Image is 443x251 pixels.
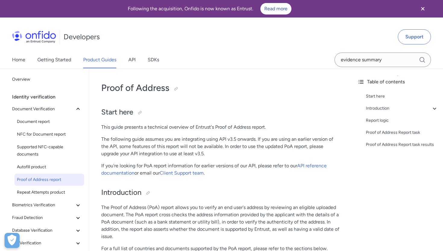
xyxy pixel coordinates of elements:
button: Document Verification [10,103,84,115]
svg: Close banner [419,5,426,12]
span: Fraud Detection [12,214,74,221]
a: Home [12,51,25,68]
a: Overview [10,73,84,85]
p: If you're looking for PoA report information for earlier versions of our API, please refer to our... [101,162,341,177]
div: Following the acquisition, Onfido is now known as Entrust. [7,3,412,14]
a: API reference documentation [101,163,327,176]
img: Onfido Logo [12,31,56,43]
input: Onfido search input field [335,53,431,67]
h2: Start here [101,107,341,117]
a: Report logic [366,117,438,124]
span: eID Verification [12,240,74,247]
span: NFC for Document report [17,131,82,138]
span: Overview [12,76,82,83]
a: Autofill product [14,161,84,173]
span: Proof of Address report [17,176,82,183]
button: Biometrics Verification [10,199,84,211]
a: SDKs [148,51,159,68]
p: This guide presents a technical overview of Entrust's Proof of Address report. [101,124,341,131]
a: NFC for Document report [14,128,84,140]
span: Autofill product [17,163,82,171]
div: Table of contents [357,78,438,85]
a: Product Guides [83,51,116,68]
a: Repeat Attempts product [14,186,84,198]
h1: Proof of Address [101,82,341,94]
h1: Developers [64,32,100,42]
span: Database Verification [12,227,74,234]
div: Cookie Preferences [5,233,20,248]
a: Proof of Address Report task results [366,141,438,148]
a: Client Support team [160,170,204,176]
span: Biometrics Verification [12,201,74,209]
span: Document report [17,118,82,125]
a: Read more [260,3,291,14]
div: Identity verification [12,91,86,103]
button: Close banner [412,1,434,16]
h2: Introduction [101,188,341,198]
a: Getting Started [37,51,71,68]
p: The Proof of Address (PoA) report allows you to verify an end user's address by reviewing an elig... [101,204,341,240]
span: Document Verification [12,105,74,113]
a: Supported NFC-capable documents [14,141,84,160]
a: API [128,51,136,68]
p: The following guide assumes you are integrating using API v3.5 onwards. If you are using an earli... [101,136,341,157]
a: Support [398,29,431,44]
a: Proof of Address Report task [366,129,438,136]
button: Database Verification [10,224,84,237]
span: Supported NFC-capable documents [17,143,82,158]
button: Open Preferences [5,233,20,248]
a: Proof of Address report [14,174,84,186]
a: Document report [14,116,84,128]
button: eID Verification [10,237,84,249]
button: Fraud Detection [10,212,84,224]
a: Start here [366,93,438,100]
a: Introduction [366,105,438,112]
span: Repeat Attempts product [17,189,82,196]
